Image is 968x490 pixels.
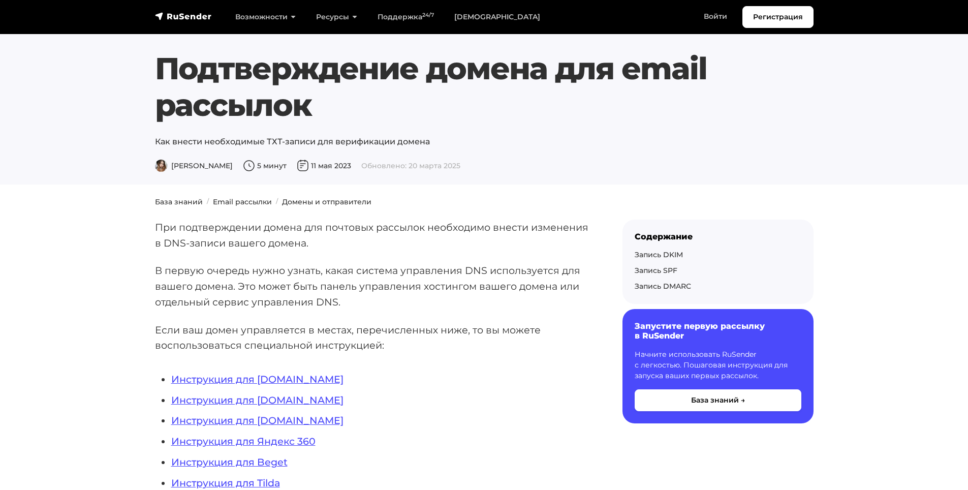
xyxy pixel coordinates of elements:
img: Дата публикации [297,160,309,172]
span: Обновлено: 20 марта 2025 [361,161,460,170]
h1: Подтверждение домена для email рассылок [155,50,814,124]
span: [PERSON_NAME] [155,161,233,170]
p: Как внести необходимые ТХТ-записи для верификации домена [155,136,814,148]
a: Домены и отправители [282,197,371,206]
h6: Запустите первую рассылку в RuSender [635,321,801,341]
sup: 24/7 [422,12,434,18]
p: Если ваш домен управляется в местах, перечисленных ниже, то вы можете воспользоваться специальной... [155,322,590,353]
span: 5 минут [243,161,287,170]
a: Запустите первую рассылку в RuSender Начните использовать RuSender с легкостью. Пошаговая инструк... [622,309,814,423]
a: [DEMOGRAPHIC_DATA] [444,7,550,27]
a: Запись SPF [635,266,677,275]
a: Запись DKIM [635,250,683,259]
p: При подтверждении домена для почтовых рассылок необходимо внести изменения в DNS-записи вашего до... [155,220,590,251]
button: База знаний → [635,389,801,411]
a: Инструкция для [DOMAIN_NAME] [171,394,344,406]
div: Содержание [635,232,801,241]
a: Инструкция для Tilda [171,477,280,489]
img: RuSender [155,11,212,21]
a: База знаний [155,197,203,206]
a: Email рассылки [213,197,272,206]
a: Инструкция для [DOMAIN_NAME] [171,373,344,385]
img: Время чтения [243,160,255,172]
a: Поддержка24/7 [367,7,444,27]
p: В первую очередь нужно узнать, какая система управления DNS используется для вашего домена. Это м... [155,263,590,310]
a: Запись DMARC [635,282,691,291]
nav: breadcrumb [149,197,820,207]
a: Инструкция для Beget [171,456,288,468]
p: Начните использовать RuSender с легкостью. Пошаговая инструкция для запуска ваших первых рассылок. [635,349,801,381]
a: Регистрация [742,6,814,28]
span: 11 мая 2023 [297,161,351,170]
a: Инструкция для Яндекс 360 [171,435,316,447]
a: Ресурсы [306,7,367,27]
a: Войти [694,6,737,27]
a: Возможности [225,7,306,27]
a: Инструкция для [DOMAIN_NAME] [171,414,344,426]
